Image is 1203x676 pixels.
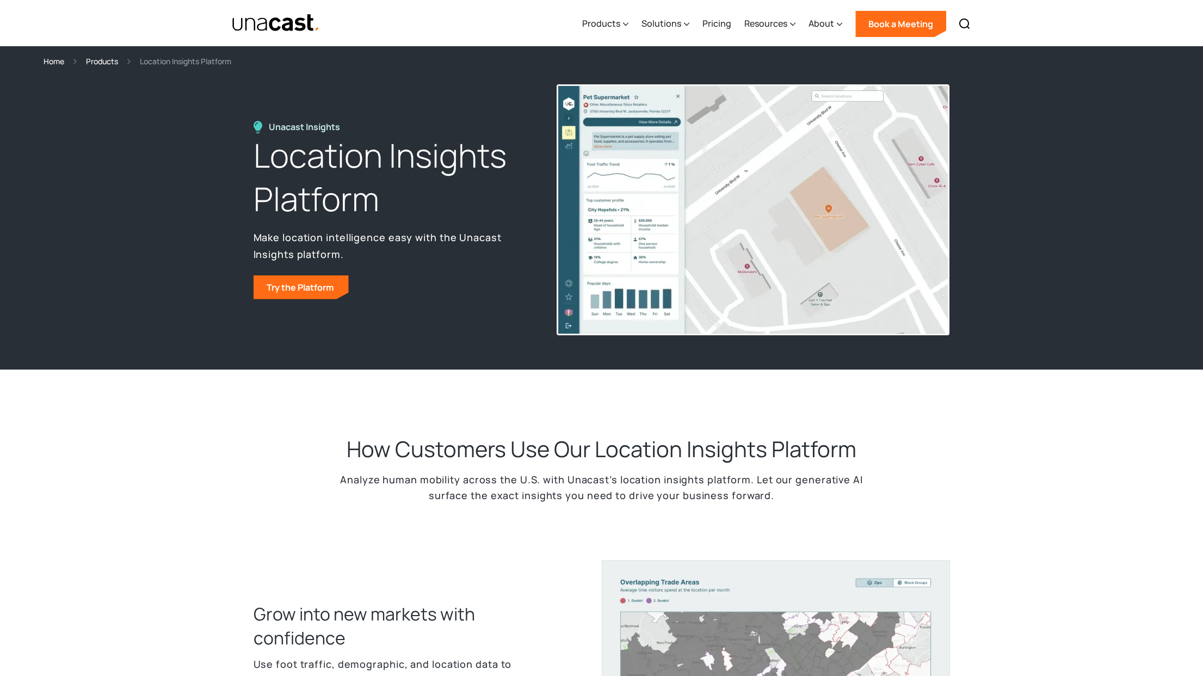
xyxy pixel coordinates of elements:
[86,55,118,67] a: Products
[232,14,320,33] img: Unacast text logo
[641,17,681,30] div: Solutions
[140,55,231,67] div: Location Insights Platform
[744,17,787,30] div: Resources
[254,275,349,299] a: Try the Platform
[232,14,320,33] a: home
[254,229,532,262] p: Make location intelligence easy with the Unacast Insights platform.
[254,602,536,650] h3: Grow into new markets with confidence
[641,2,689,46] div: Solutions
[855,11,946,37] a: Book a Meeting
[809,2,842,46] div: About
[702,2,731,46] a: Pricing
[582,17,620,30] div: Products
[809,17,834,30] div: About
[347,435,856,463] h2: How Customers Use Our Location Insights Platform
[269,121,346,133] div: Unacast Insights
[254,134,532,221] h1: Location Insights Platform
[44,55,64,67] a: Home
[582,2,628,46] div: Products
[254,121,262,134] img: Location Insights Platform icon
[330,472,874,503] p: Analyze human mobility across the U.S. with Unacast’s location insights platform. Let our generat...
[958,17,971,30] img: Search icon
[744,2,795,46] div: Resources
